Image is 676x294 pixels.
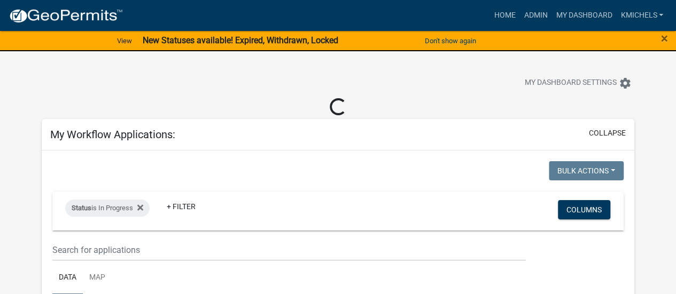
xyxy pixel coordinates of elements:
[143,35,338,45] strong: New Statuses available! Expired, Withdrawn, Locked
[519,5,551,26] a: Admin
[558,200,610,219] button: Columns
[516,73,640,93] button: My Dashboard Settingssettings
[619,77,632,90] i: settings
[549,161,624,180] button: Bulk Actions
[525,77,617,90] span: My Dashboard Settings
[661,32,668,45] button: Close
[589,128,626,139] button: collapse
[72,204,91,212] span: Status
[551,5,616,26] a: My Dashboard
[421,32,480,50] button: Don't show again
[661,31,668,46] span: ×
[52,239,525,261] input: Search for applications
[65,200,150,217] div: is In Progress
[489,5,519,26] a: Home
[113,32,136,50] a: View
[616,5,667,26] a: KMichels
[158,197,204,216] a: + Filter
[50,128,175,141] h5: My Workflow Applications:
